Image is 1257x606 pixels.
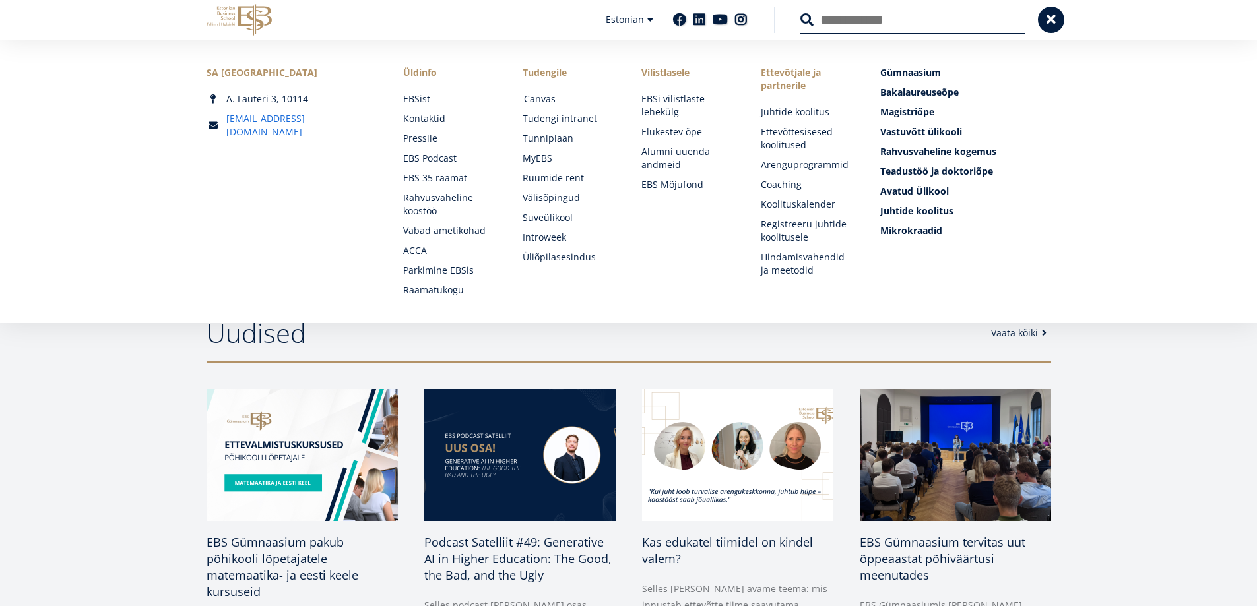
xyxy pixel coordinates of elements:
a: Hindamisvahendid ja meetodid [761,251,854,277]
span: EBS Gümnaasium tervitas uut õppeaastat põhiväärtusi meenutades [860,534,1025,583]
a: Pressile [403,132,496,145]
a: EBSist [403,92,496,106]
a: Kontaktid [403,112,496,125]
a: Arenguprogrammid [761,158,854,171]
a: Vabad ametikohad [403,224,496,237]
a: Vastuvõtt ülikooli [880,125,1050,138]
a: Parkimine EBSis [403,264,496,277]
a: Tudengi intranet [523,112,616,125]
a: Facebook [673,13,686,26]
a: [EMAIL_ADDRESS][DOMAIN_NAME] [226,112,377,138]
a: ACCA [403,244,496,257]
img: Kaidi Neeme, Liis Paemurru, Kristiina Esop [642,389,833,521]
a: Coaching [761,178,854,191]
a: EBS Podcast [403,152,496,165]
span: Juhtide koolitus [880,204,953,217]
a: EBS Mõjufond [641,178,734,191]
a: Rahvusvaheline koostöö [403,191,496,218]
span: Magistriõpe [880,106,934,118]
img: EBS Gümnaasiumi ettevalmistuskursused [207,389,398,521]
a: Ettevõttesisesed koolitused [761,125,854,152]
span: Vastuvõtt ülikooli [880,125,962,138]
span: Rahvusvaheline kogemus [880,145,996,158]
a: Bakalaureuseõpe [880,86,1050,99]
img: a [860,389,1051,521]
a: Magistriõpe [880,106,1050,119]
img: satelliit 49 [424,389,616,521]
a: Tudengile [523,66,616,79]
a: MyEBS [523,152,616,165]
a: Avatud Ülikool [880,185,1050,198]
a: Üliõpilasesindus [523,251,616,264]
a: Juhtide koolitus [761,106,854,119]
a: Rahvusvaheline kogemus [880,145,1050,158]
div: A. Lauteri 3, 10114 [207,92,377,106]
a: Gümnaasium [880,66,1050,79]
div: SA [GEOGRAPHIC_DATA] [207,66,377,79]
a: Tunniplaan [523,132,616,145]
a: Alumni uuenda andmeid [641,145,734,171]
a: Introweek [523,231,616,244]
a: Raamatukogu [403,284,496,297]
a: Elukestev õpe [641,125,734,138]
span: Podcast Satelliit #49: Generative AI in Higher Education: The Good, the Bad, and the Ugly [424,534,612,583]
span: Teadustöö ja doktoriõpe [880,165,993,177]
a: Instagram [734,13,748,26]
h2: Uudised [207,317,978,349]
a: Koolituskalender [761,198,854,211]
a: EBSi vilistlaste lehekülg [641,92,734,119]
a: Välisõpingud [523,191,616,204]
a: Vaata kõiki [991,326,1051,340]
a: Juhtide koolitus [880,204,1050,218]
a: Teadustöö ja doktoriõpe [880,165,1050,178]
span: Bakalaureuseõpe [880,86,959,98]
a: Suveülikool [523,211,616,224]
a: Mikrokraadid [880,224,1050,237]
a: Ruumide rent [523,171,616,185]
a: EBS 35 raamat [403,171,496,185]
span: Avatud Ülikool [880,185,949,197]
span: Ettevõtjale ja partnerile [761,66,854,92]
span: EBS Gümnaasium pakub põhikooli lõpetajatele matemaatika- ja eesti keele kursuseid [207,534,358,599]
span: Mikrokraadid [880,224,942,237]
span: Vilistlasele [641,66,734,79]
a: Linkedin [693,13,706,26]
span: Kas edukatel tiimidel on kindel valem? [642,534,813,566]
span: Gümnaasium [880,66,941,78]
a: Canvas [524,92,617,106]
span: Üldinfo [403,66,496,79]
a: Youtube [713,13,728,26]
a: Registreeru juhtide koolitusele [761,218,854,244]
